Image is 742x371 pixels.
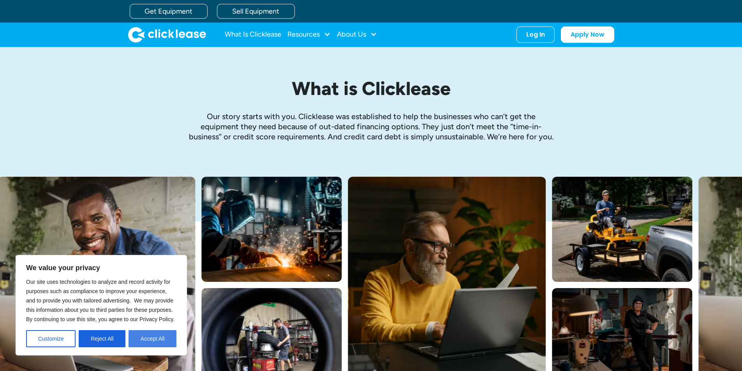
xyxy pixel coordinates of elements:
[128,27,206,42] a: home
[225,27,281,42] a: What Is Clicklease
[287,27,331,42] div: Resources
[128,27,206,42] img: Clicklease logo
[337,27,377,42] div: About Us
[526,31,545,39] div: Log In
[217,4,295,19] a: Sell Equipment
[201,177,342,282] img: A welder in a large mask working on a large pipe
[129,330,176,347] button: Accept All
[561,26,614,43] a: Apply Now
[26,279,174,322] span: Our site uses technologies to analyze and record activity for purposes such as compliance to impr...
[26,263,176,273] p: We value your privacy
[79,330,125,347] button: Reject All
[130,4,208,19] a: Get Equipment
[188,111,554,142] p: Our story starts with you. Clicklease was established to help the businesses who can’t get the eq...
[188,78,554,99] h1: What is Clicklease
[26,330,76,347] button: Customize
[552,177,692,282] img: Man with hat and blue shirt driving a yellow lawn mower onto a trailer
[16,255,187,355] div: We value your privacy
